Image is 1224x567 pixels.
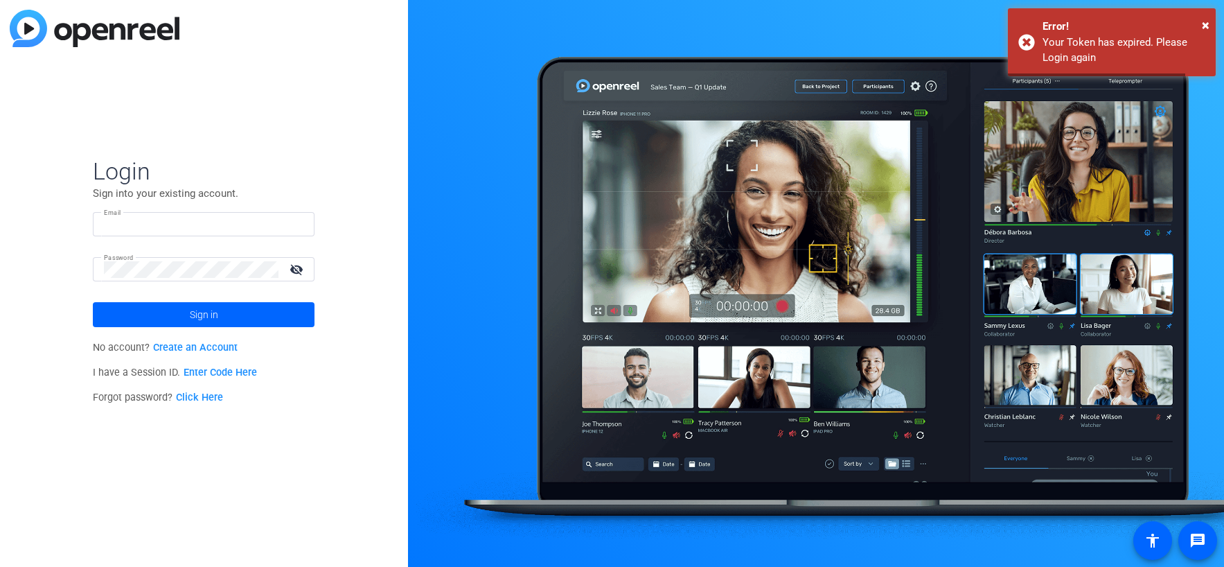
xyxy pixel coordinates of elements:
a: Click Here [176,392,223,403]
div: Error! [1043,19,1205,35]
div: Your Token has expired. Please Login again [1043,35,1205,66]
mat-icon: message [1189,532,1206,549]
mat-icon: accessibility [1144,532,1161,549]
mat-label: Email [104,209,121,216]
span: Login [93,157,314,186]
button: Close [1202,15,1209,35]
span: I have a Session ID. [93,367,257,378]
button: Sign in [93,302,314,327]
mat-label: Password [104,254,134,261]
mat-icon: visibility_off [281,259,314,279]
span: Sign in [190,297,218,332]
a: Create an Account [153,342,238,354]
span: Forgot password? [93,392,223,403]
span: × [1202,17,1209,33]
input: Enter Email Address [104,216,303,233]
a: Enter Code Here [184,367,257,378]
span: No account? [93,342,238,354]
img: blue-gradient.svg [10,10,179,47]
p: Sign into your existing account. [93,186,314,201]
